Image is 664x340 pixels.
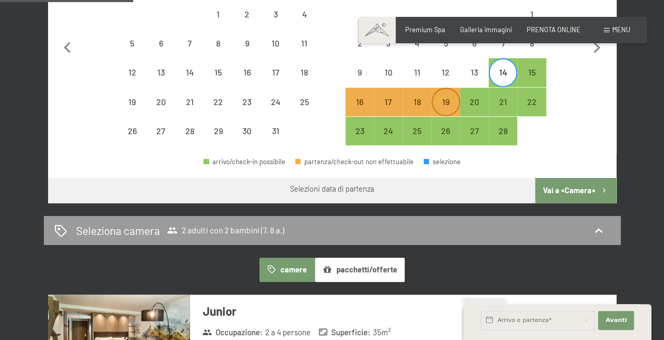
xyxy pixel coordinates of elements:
div: Sat Jan 24 2026 [261,88,290,116]
div: partenza/check-out possibile [517,88,546,116]
div: Mon Jan 19 2026 [118,88,146,116]
button: Avanti [598,311,634,330]
div: partenza/check-out non effettuabile [517,29,546,58]
div: partenza/check-out non effettuabile [403,29,431,58]
div: 22 [518,98,545,124]
div: 4 [291,10,317,36]
div: Sun Jan 25 2026 [290,88,319,116]
div: 29 [205,127,231,153]
div: Wed Jan 21 2026 [175,88,204,116]
div: 4 [404,39,430,65]
div: 15 [205,68,231,95]
div: Fri Jan 30 2026 [232,117,261,145]
div: 11 [291,39,317,65]
div: 1 [205,10,231,36]
div: 13 [461,68,488,95]
div: 9 [347,68,373,95]
div: Mon Feb 09 2026 [345,58,374,87]
div: 21 [176,98,203,124]
div: 1 [518,10,545,36]
div: partenza/check-out possibile [345,117,374,145]
div: partenza/check-out non effettuabile [147,88,175,116]
div: 30 [233,127,260,153]
span: Avanti [605,316,626,325]
div: partenza/check-out non effettuabile [290,58,319,87]
div: 17 [263,68,289,95]
div: 3 [375,39,401,65]
div: Fri Jan 23 2026 [232,88,261,116]
div: 5 [119,39,145,65]
button: camere [259,258,314,282]
div: partenza/check-out non effettuabile [175,88,204,116]
div: 17 [375,98,401,124]
div: 19 [433,98,459,124]
span: 35 m² [373,327,391,338]
div: Wed Jan 28 2026 [175,117,204,145]
div: partenza/check-out non effettuabile [290,29,319,58]
div: Thu Jan 29 2026 [204,117,232,145]
div: Tue Jan 20 2026 [147,88,175,116]
div: Sun Jan 18 2026 [290,58,319,87]
div: Wed Jan 14 2026 [175,58,204,87]
div: Mon Jan 05 2026 [118,29,146,58]
button: Vai a «Camera» [535,178,616,203]
div: Tue Feb 17 2026 [374,88,403,116]
div: 14 [176,68,203,95]
div: Tue Jan 13 2026 [147,58,175,87]
div: 8 [205,39,231,65]
div: partenza/check-out non effettuabile [118,58,146,87]
div: 27 [148,127,174,153]
div: Sat Jan 31 2026 [261,117,290,145]
a: Premium Spa [405,25,445,34]
strong: Superficie : [319,327,371,338]
div: 31 [263,127,289,153]
div: Sat Feb 28 2026 [489,117,517,145]
div: partenza/check-out non effettuabile [175,29,204,58]
span: 2 adulti con 2 bambini (7, 8 a.) [167,225,284,235]
span: 2 a 4 persone [265,327,310,338]
div: partenza/check-out possibile [460,117,489,145]
div: Wed Feb 11 2026 [403,58,431,87]
div: partenza/check-out non effettuabile [374,58,403,87]
div: Tue Jan 27 2026 [147,117,175,145]
div: Mon Jan 26 2026 [118,117,146,145]
div: partenza/check-out non effettuabile [118,29,146,58]
div: Fri Jan 09 2026 [232,29,261,58]
div: 15 [518,68,545,95]
div: 23 [233,98,260,124]
div: 18 [291,68,317,95]
div: 16 [347,98,373,124]
div: Sat Jan 10 2026 [261,29,290,58]
div: partenza/check-out non effettuabile [147,29,175,58]
div: 23 [347,127,373,153]
div: partenza/check-out non effettuabile [345,29,374,58]
div: Thu Jan 22 2026 [204,88,232,116]
div: 10 [375,68,401,95]
div: Fri Feb 06 2026 [460,29,489,58]
div: partenza/check-out non effettuabile [460,58,489,87]
div: Wed Feb 18 2026 [403,88,431,116]
div: Thu Feb 12 2026 [432,58,460,87]
div: partenza/check-out non effettuabile [489,29,517,58]
div: partenza/check-out non effettuabile [147,58,175,87]
div: partenza/check-out non effettuabile [232,29,261,58]
div: Mon Feb 16 2026 [345,88,374,116]
div: Sun Jan 11 2026 [290,29,319,58]
a: Galleria immagini [460,25,512,34]
div: partenza/check-out non effettuabile [204,88,232,116]
div: Thu Feb 19 2026 [432,88,460,116]
div: 25 [291,98,317,124]
div: 7 [490,39,516,65]
div: Mon Jan 12 2026 [118,58,146,87]
div: partenza/check-out non effettuabile [374,29,403,58]
div: partenza/check-out non effettuabile [147,117,175,145]
a: PRENOTA ONLINE [527,25,581,34]
div: 14 [490,68,516,95]
div: Thu Jan 08 2026 [204,29,232,58]
span: Menu [612,25,630,34]
div: 6 [461,39,488,65]
div: Tue Feb 03 2026 [374,29,403,58]
div: partenza/check-out possibile [489,117,517,145]
div: Mon Feb 02 2026 [345,29,374,58]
